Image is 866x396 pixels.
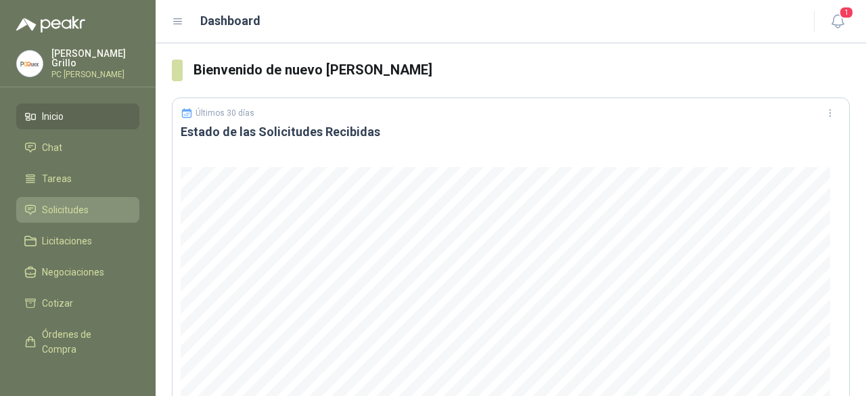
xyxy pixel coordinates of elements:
button: 1 [825,9,850,34]
a: Licitaciones [16,228,139,254]
p: PC [PERSON_NAME] [51,70,139,79]
span: 1 [839,6,854,19]
img: Logo peakr [16,16,85,32]
span: Licitaciones [42,234,92,248]
span: Órdenes de Compra [42,327,127,357]
a: Solicitudes [16,197,139,223]
p: [PERSON_NAME] Grillo [51,49,139,68]
a: Inicio [16,104,139,129]
span: Solicitudes [42,202,89,217]
a: Tareas [16,166,139,192]
img: Company Logo [17,51,43,76]
a: Negociaciones [16,259,139,285]
h3: Bienvenido de nuevo [PERSON_NAME] [193,60,850,81]
h3: Estado de las Solicitudes Recibidas [181,124,841,140]
a: Cotizar [16,290,139,316]
h1: Dashboard [200,12,260,30]
span: Tareas [42,171,72,186]
a: Órdenes de Compra [16,322,139,362]
span: Cotizar [42,296,73,311]
a: Chat [16,135,139,160]
span: Negociaciones [42,265,104,280]
span: Inicio [42,109,64,124]
span: Chat [42,140,62,155]
p: Últimos 30 días [196,108,254,118]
